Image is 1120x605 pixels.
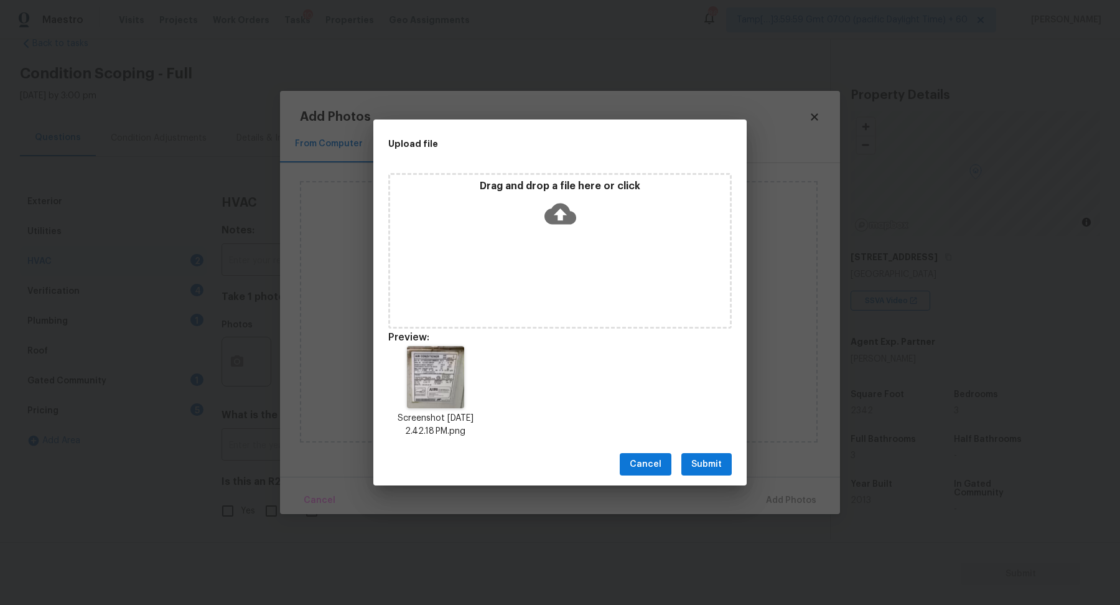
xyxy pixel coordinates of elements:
[681,453,732,476] button: Submit
[620,453,671,476] button: Cancel
[388,137,676,151] h2: Upload file
[691,457,722,472] span: Submit
[630,457,661,472] span: Cancel
[390,180,730,193] p: Drag and drop a file here or click
[388,412,483,438] p: Screenshot [DATE] 2.42.18 PM.png
[407,346,464,408] img: wGxksbd3Thj6AAAAABJRU5ErkJggg==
